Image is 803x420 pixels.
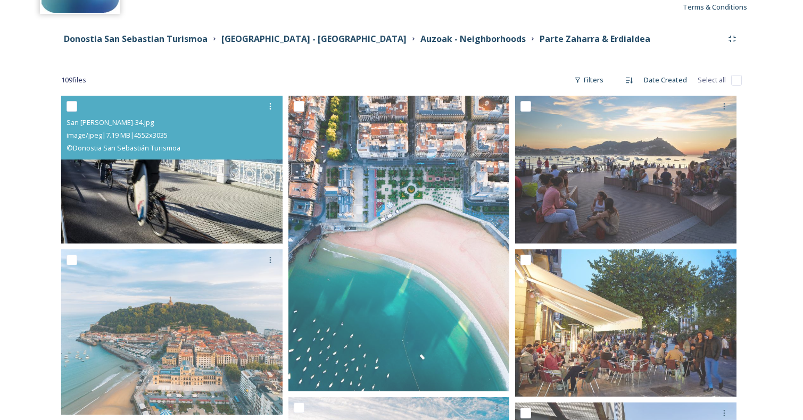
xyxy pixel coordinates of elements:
img: nautico_25350173132_o.jpg [515,96,736,243]
span: San [PERSON_NAME]-34.jpg [67,117,154,127]
strong: Auzoak - Neighborhoods [420,33,526,45]
span: image/jpeg | 7.19 MB | 4552 x 3035 [67,130,168,140]
strong: Donostia San Sebastian Turismoa [64,33,208,45]
span: Select all [698,75,726,85]
img: Concha - Plano cenital 1 - Paul Michael.jpg [288,96,510,391]
div: Date Created [639,70,692,90]
strong: Parte Zaharra & Erdialdea [540,33,650,45]
a: Terms & Conditions [683,1,763,13]
div: Filters [569,70,609,90]
strong: [GEOGRAPHIC_DATA] - [GEOGRAPHIC_DATA] [221,33,407,45]
img: area-romntica-y-parte-vieja---javier-larrea_25101612719_o.jpg [515,249,736,397]
span: Terms & Conditions [683,2,747,12]
img: San Sebastián_Dietmar Denger-34.jpg [61,96,283,243]
img: Badia, Udaletxea, Urgull - Paul Michael.jpg [61,249,283,415]
span: © Donostia San Sebastián Turismoa [67,143,180,153]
